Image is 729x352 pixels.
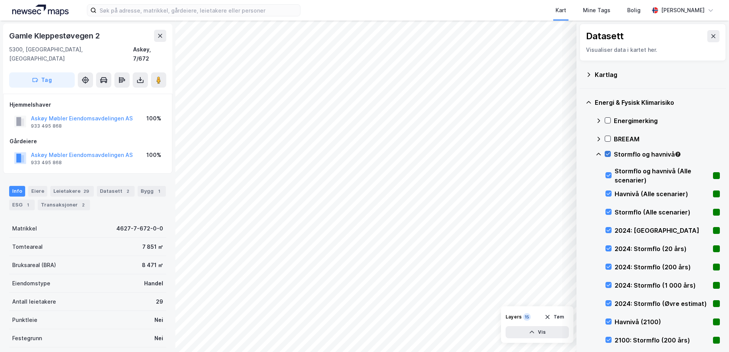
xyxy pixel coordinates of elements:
div: 2 [124,187,132,195]
div: Bruksareal (BRA) [12,261,56,270]
div: Tomteareal [12,242,43,251]
div: Handel [144,279,163,288]
div: 2100: Stormflo (200 års) [615,336,710,345]
div: 933 495 868 [31,123,62,129]
div: Bolig [627,6,641,15]
div: 2024: Stormflo (1 000 års) [615,281,710,290]
div: 2024: [GEOGRAPHIC_DATA] [615,226,710,235]
div: 7 851 ㎡ [142,242,163,251]
div: Transaksjoner [38,200,90,210]
img: logo.a4113a55bc3d86da70a041830d287a7e.svg [12,5,69,16]
div: 2024: Stormflo (20 års) [615,244,710,253]
div: Datasett [586,30,624,42]
div: Hjemmelshaver [10,100,166,109]
div: Kartlag [595,70,720,79]
div: Askøy, 7/672 [133,45,166,63]
div: Stormflo og havnivå (Alle scenarier) [615,166,710,185]
div: Matrikkel [12,224,37,233]
iframe: Chat Widget [691,315,729,352]
div: Layers [506,314,522,320]
div: Nei [154,315,163,325]
div: 2024: Stormflo (Øvre estimat) [615,299,710,308]
div: Eiere [28,186,47,197]
div: Energi & Fysisk Klimarisiko [595,98,720,107]
div: Festegrunn [12,334,42,343]
div: 8 471 ㎡ [142,261,163,270]
div: Antall leietakere [12,297,56,306]
div: 29 [156,297,163,306]
div: Eiendomstype [12,279,50,288]
div: Nei [154,334,163,343]
div: ESG [9,200,35,210]
div: 100% [146,114,161,123]
div: BREEAM [614,134,720,144]
div: Energimerking [614,116,720,125]
div: 15 [523,313,531,321]
div: Punktleie [12,315,37,325]
button: Tøm [540,311,569,323]
div: Bygg [138,186,166,197]
div: 29 [82,187,91,195]
div: 1 [155,187,163,195]
div: Mine Tags [583,6,610,15]
input: Søk på adresse, matrikkel, gårdeiere, leietakere eller personer [96,5,300,16]
div: Tooltip anchor [674,151,681,158]
div: 100% [146,150,161,160]
div: Havnivå (Alle scenarier) [615,189,710,198]
div: Gamle Kleppestøvegen 2 [9,30,101,42]
div: 2024: Stormflo (200 års) [615,262,710,272]
div: Gårdeiere [10,137,166,146]
div: Havnivå (2100) [615,317,710,326]
div: Leietakere [50,186,94,197]
div: 933 495 868 [31,160,62,166]
div: Kart [556,6,566,15]
div: Stormflo (Alle scenarier) [615,208,710,217]
div: 5300, [GEOGRAPHIC_DATA], [GEOGRAPHIC_DATA] [9,45,133,63]
div: Datasett [97,186,135,197]
button: Tag [9,72,75,88]
div: Visualiser data i kartet her. [586,45,719,54]
div: 1 [24,201,32,209]
div: 4627-7-672-0-0 [116,224,163,233]
div: Info [9,186,25,197]
div: [PERSON_NAME] [661,6,705,15]
button: Vis [506,326,569,338]
div: Stormflo og havnivå [614,150,720,159]
div: 2 [79,201,87,209]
